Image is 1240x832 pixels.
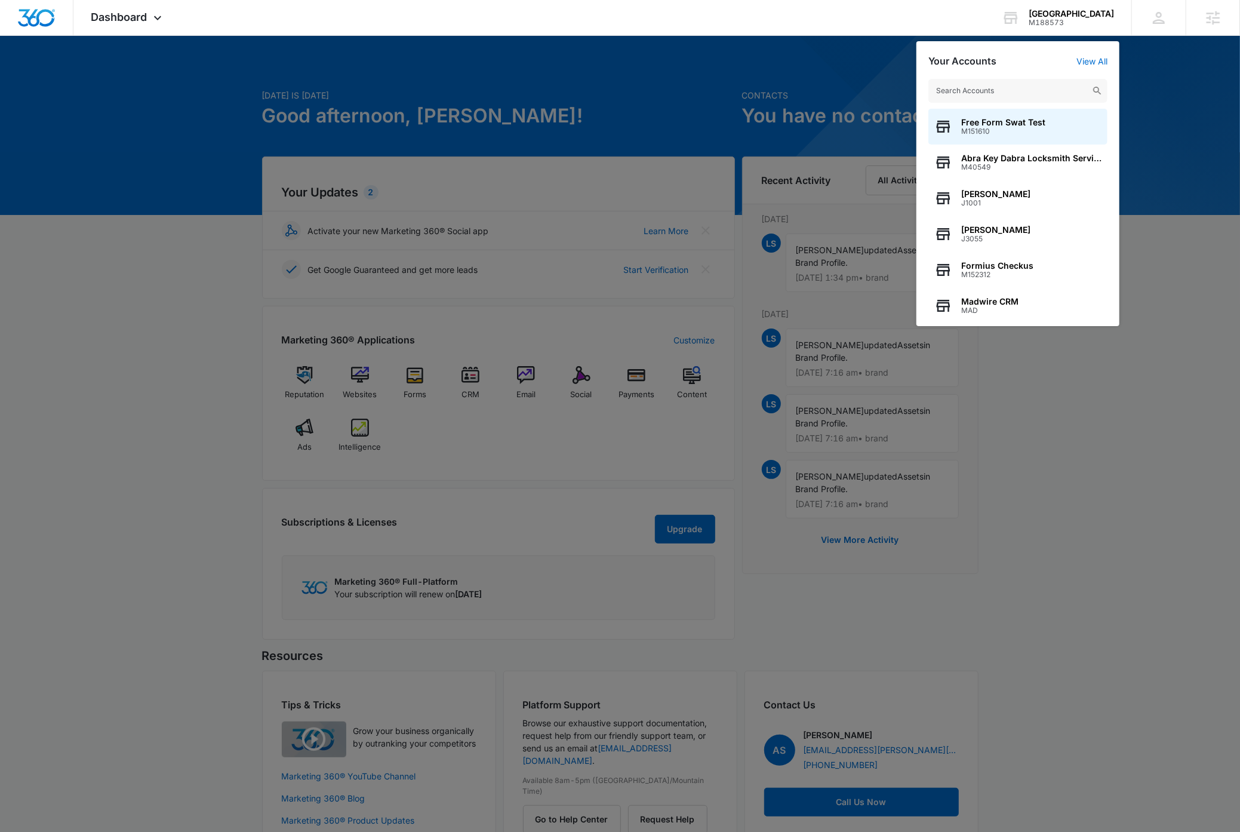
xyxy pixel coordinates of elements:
[961,271,1033,279] span: M152312
[961,297,1019,306] span: Madwire CRM
[1029,9,1114,19] div: account name
[928,288,1107,324] button: Madwire CRMMAD
[928,109,1107,145] button: Free Form Swat TestM151610
[928,79,1107,103] input: Search Accounts
[961,261,1033,271] span: Formius Checkus
[928,56,996,67] h2: Your Accounts
[91,11,147,23] span: Dashboard
[961,127,1045,136] span: M151610
[928,145,1107,180] button: Abra Key Dabra Locksmith ServicesM40549
[961,189,1030,199] span: [PERSON_NAME]
[928,216,1107,252] button: [PERSON_NAME]J3055
[928,252,1107,288] button: Formius CheckusM152312
[1076,56,1107,66] a: View All
[928,180,1107,216] button: [PERSON_NAME]J1001
[961,199,1030,207] span: J1001
[961,225,1030,235] span: [PERSON_NAME]
[961,153,1101,163] span: Abra Key Dabra Locksmith Services
[961,163,1101,171] span: M40549
[961,235,1030,243] span: J3055
[961,306,1019,315] span: MAD
[961,118,1045,127] span: Free Form Swat Test
[1029,19,1114,27] div: account id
